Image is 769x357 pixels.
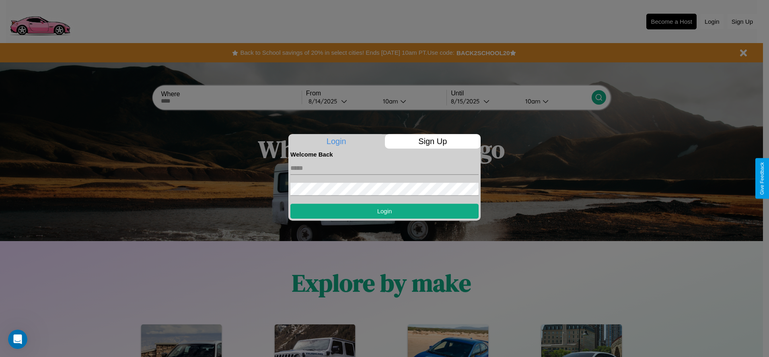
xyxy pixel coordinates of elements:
button: Login [290,204,479,219]
iframe: Intercom live chat [8,330,27,349]
p: Login [288,134,384,149]
div: Give Feedback [759,162,765,195]
p: Sign Up [385,134,481,149]
h4: Welcome Back [290,151,479,158]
